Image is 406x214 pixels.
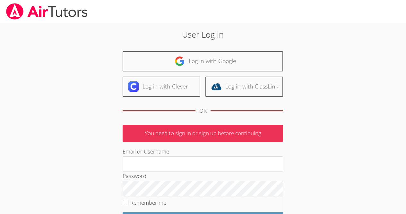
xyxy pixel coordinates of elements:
[123,51,283,71] a: Log in with Google
[123,172,146,180] label: Password
[205,77,283,97] a: Log in with ClassLink
[123,148,169,155] label: Email or Username
[5,3,88,20] img: airtutors_banner-c4298cdbf04f3fff15de1276eac7730deb9818008684d7c2e4769d2f7ddbe033.png
[211,81,221,92] img: classlink-logo-d6bb404cc1216ec64c9a2012d9dc4662098be43eaf13dc465df04b49fa7ab582.svg
[128,81,139,92] img: clever-logo-6eab21bc6e7a338710f1a6ff85c0baf02591cd810cc4098c63d3a4b26e2feb20.svg
[123,77,200,97] a: Log in with Clever
[199,106,207,116] div: OR
[130,199,166,206] label: Remember me
[175,56,185,66] img: google-logo-50288ca7cdecda66e5e0955fdab243c47b7ad437acaf1139b6f446037453330a.svg
[93,28,313,41] h2: User Log in
[123,125,283,142] p: You need to sign in or sign up before continuing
